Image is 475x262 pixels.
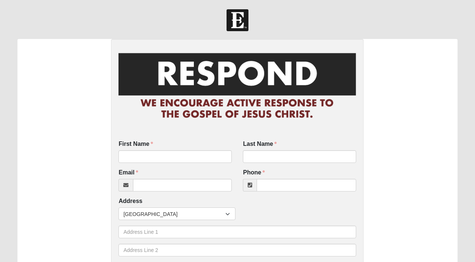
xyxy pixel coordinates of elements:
label: Address [118,197,142,206]
label: Last Name [243,140,277,148]
input: Address Line 2 [118,244,356,256]
label: First Name [118,140,153,148]
img: Church of Eleven22 Logo [227,9,248,31]
label: Email [118,168,138,177]
img: RespondCardHeader.png [118,46,356,126]
label: Phone [243,168,265,177]
input: Address Line 1 [118,226,356,238]
span: [GEOGRAPHIC_DATA] [123,208,225,220]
